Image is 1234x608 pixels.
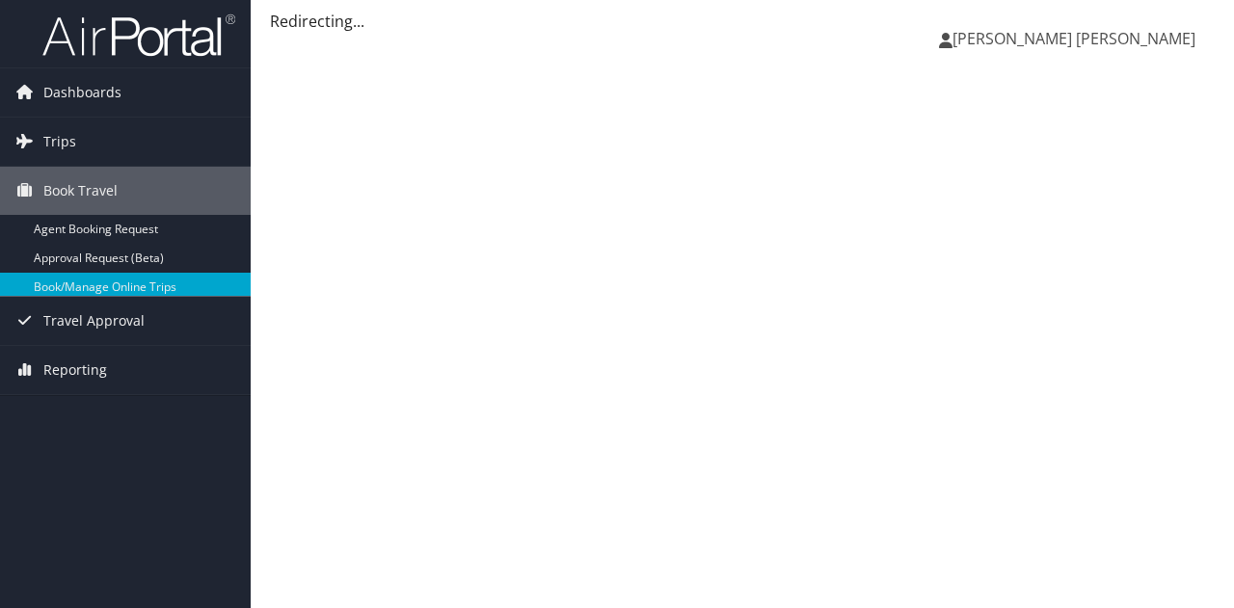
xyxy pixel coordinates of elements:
[43,167,118,215] span: Book Travel
[270,10,1215,33] div: Redirecting...
[43,68,121,117] span: Dashboards
[43,118,76,166] span: Trips
[42,13,235,58] img: airportal-logo.png
[43,346,107,394] span: Reporting
[939,10,1215,67] a: [PERSON_NAME] [PERSON_NAME]
[952,28,1195,49] span: [PERSON_NAME] [PERSON_NAME]
[43,297,145,345] span: Travel Approval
